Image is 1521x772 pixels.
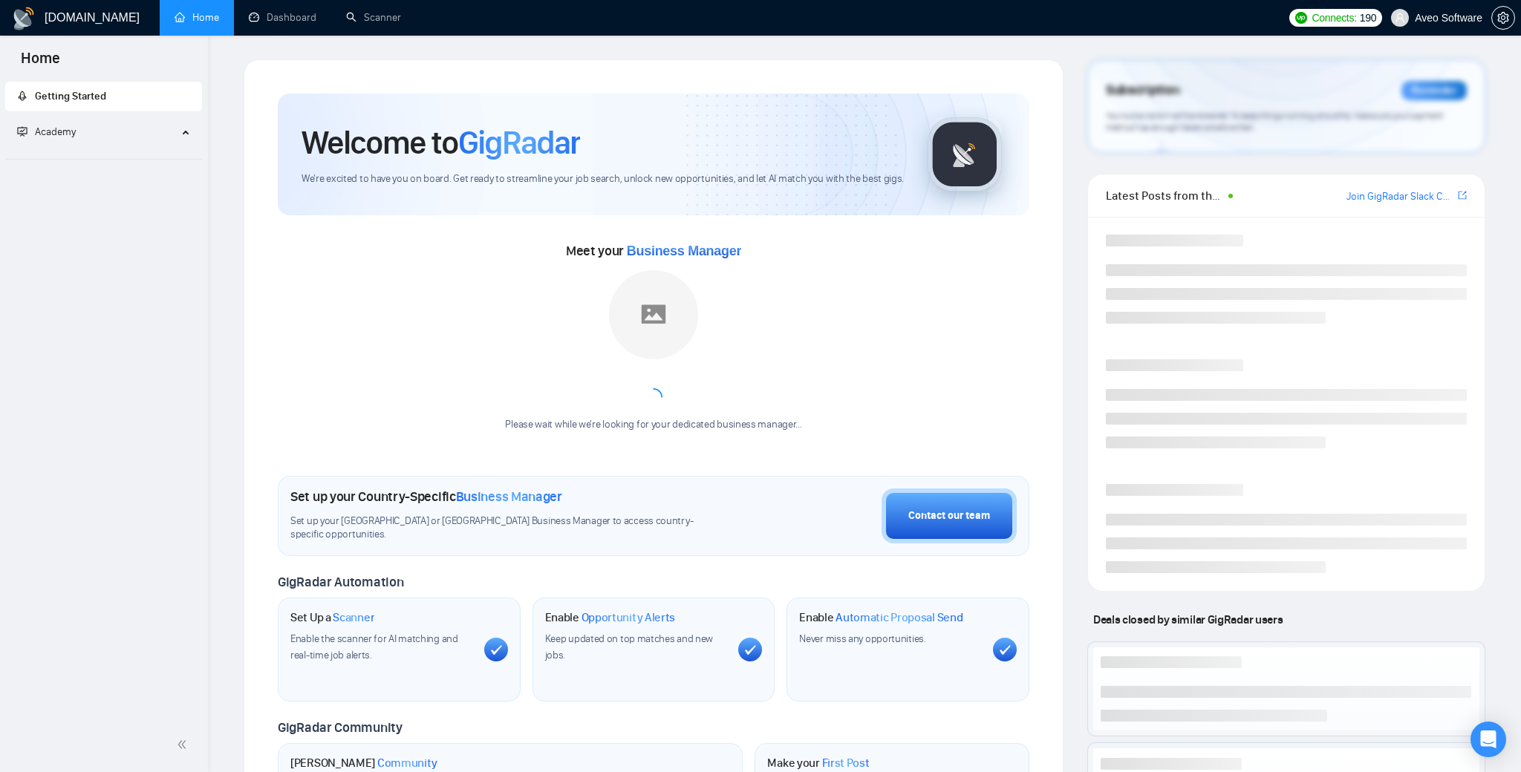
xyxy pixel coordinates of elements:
[1312,10,1356,26] span: Connects:
[1470,722,1506,757] div: Open Intercom Messenger
[545,632,714,661] span: Keep updated on top matches and new jobs.
[836,610,963,625] span: Automatic Proposal Send
[35,125,76,138] span: Academy
[17,91,27,101] span: rocket
[1491,6,1515,30] button: setting
[333,610,374,625] span: Scanner
[582,610,676,625] span: Opportunity Alerts
[928,117,1002,192] img: gigradar-logo.png
[17,126,27,137] span: fund-projection-screen
[545,610,676,625] h1: Enable
[645,388,662,406] span: loading
[799,632,925,645] span: Never miss any opportunities.
[377,756,437,771] span: Community
[278,574,403,590] span: GigRadar Automation
[278,719,403,736] span: GigRadar Community
[882,488,1017,543] button: Contact our team
[1401,81,1467,100] div: Reminder
[302,122,580,163] h1: Welcome to
[290,610,374,625] h1: Set Up a
[290,632,458,661] span: Enable the scanner for AI matching and real-time job alerts.
[5,82,202,111] li: Getting Started
[609,270,698,359] img: placeholder.png
[1458,189,1467,203] a: export
[1346,189,1455,205] a: Join GigRadar Slack Community
[1106,110,1443,134] span: Your subscription will be renewed. To keep things running smoothly, make sure your payment method...
[456,488,562,505] span: Business Manager
[1106,186,1224,205] span: Latest Posts from the GigRadar Community
[566,243,741,259] span: Meet your
[290,756,437,771] h1: [PERSON_NAME]
[1106,78,1179,103] span: Subscription
[1295,12,1307,24] img: upwork-logo.png
[1395,13,1405,23] span: user
[290,514,726,543] span: Set up your [GEOGRAPHIC_DATA] or [GEOGRAPHIC_DATA] Business Manager to access country-specific op...
[1458,189,1467,201] span: export
[908,508,990,524] div: Contact our team
[5,153,202,163] li: Academy Homepage
[9,48,72,79] span: Home
[822,756,870,771] span: First Post
[799,610,963,625] h1: Enable
[1492,12,1514,24] span: setting
[177,737,192,752] span: double-left
[627,243,741,258] span: Business Manager
[175,11,219,24] a: homeHome
[1491,12,1515,24] a: setting
[496,418,810,432] div: Please wait while we're looking for your dedicated business manager...
[290,488,562,505] h1: Set up your Country-Specific
[458,122,580,163] span: GigRadar
[249,11,316,24] a: dashboardDashboard
[1087,606,1289,632] span: Deals closed by similar GigRadar users
[302,172,904,186] span: We're excited to have you on board. Get ready to streamline your job search, unlock new opportuni...
[35,90,106,102] span: Getting Started
[767,756,869,771] h1: Make your
[346,11,401,24] a: searchScanner
[12,7,36,30] img: logo
[17,125,76,138] span: Academy
[1360,10,1376,26] span: 190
